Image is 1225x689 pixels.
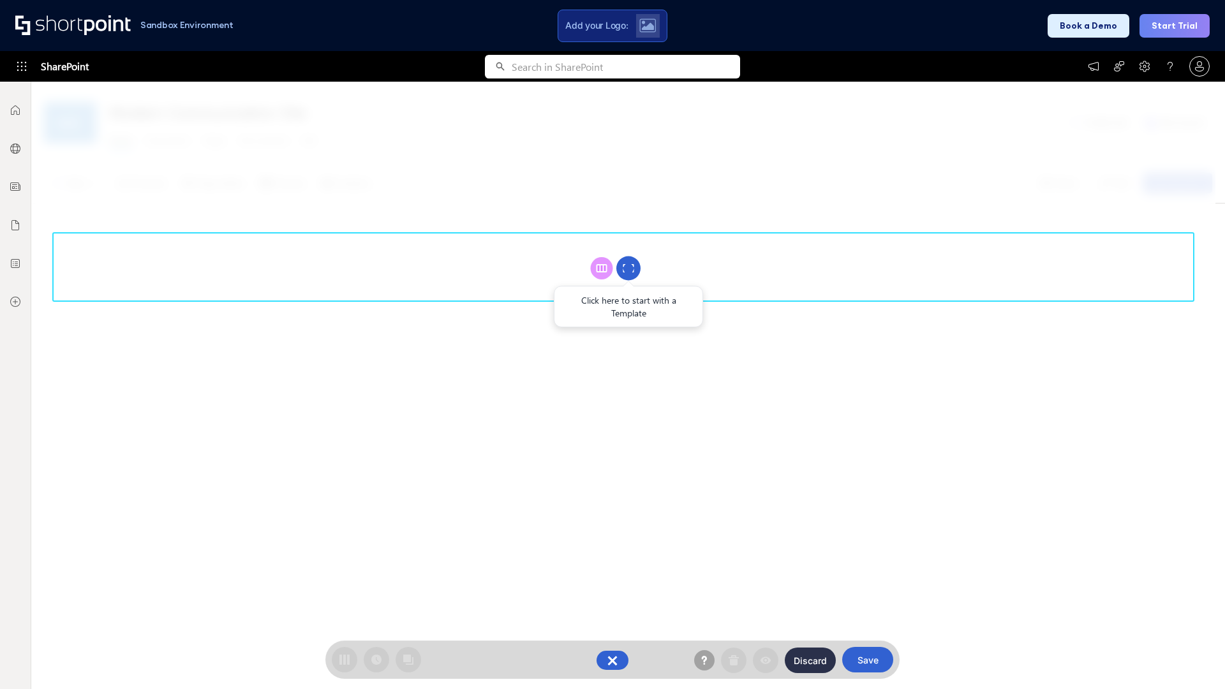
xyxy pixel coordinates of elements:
[41,51,89,82] span: SharePoint
[842,647,893,672] button: Save
[639,19,656,33] img: Upload logo
[1161,628,1225,689] iframe: Chat Widget
[1140,14,1210,38] button: Start Trial
[565,20,628,31] span: Add your Logo:
[1048,14,1129,38] button: Book a Demo
[785,648,836,673] button: Discard
[512,55,740,78] input: Search in SharePoint
[140,22,234,29] h1: Sandbox Environment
